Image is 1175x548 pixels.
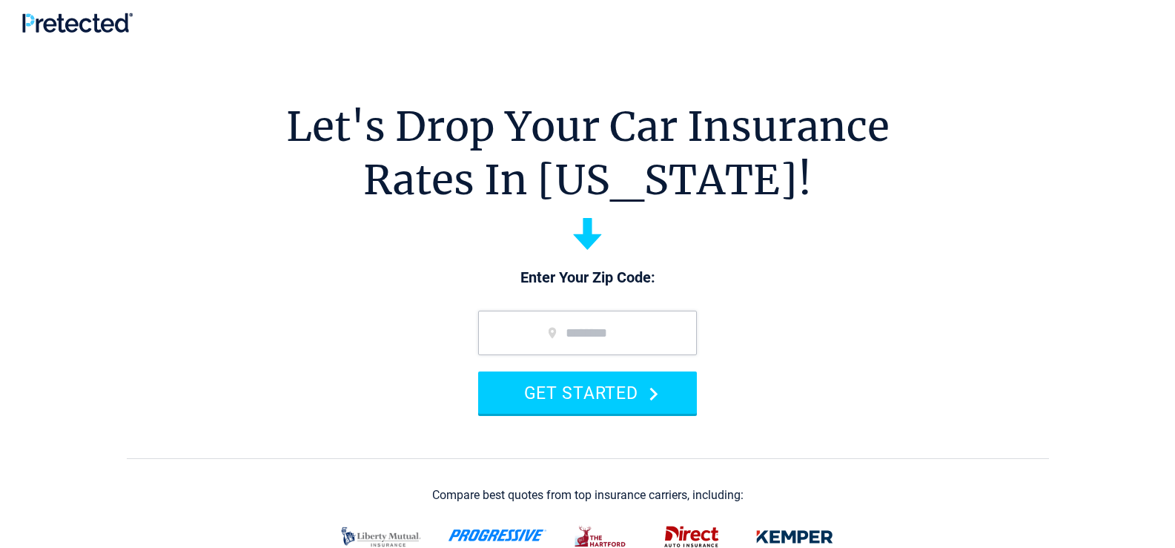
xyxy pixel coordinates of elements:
img: Pretected Logo [22,13,133,33]
div: Compare best quotes from top insurance carriers, including: [432,489,744,502]
p: Enter Your Zip Code: [463,268,712,288]
button: GET STARTED [478,372,697,414]
img: progressive [448,529,547,541]
input: zip code [478,311,697,355]
h1: Let's Drop Your Car Insurance Rates In [US_STATE]! [286,100,890,207]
